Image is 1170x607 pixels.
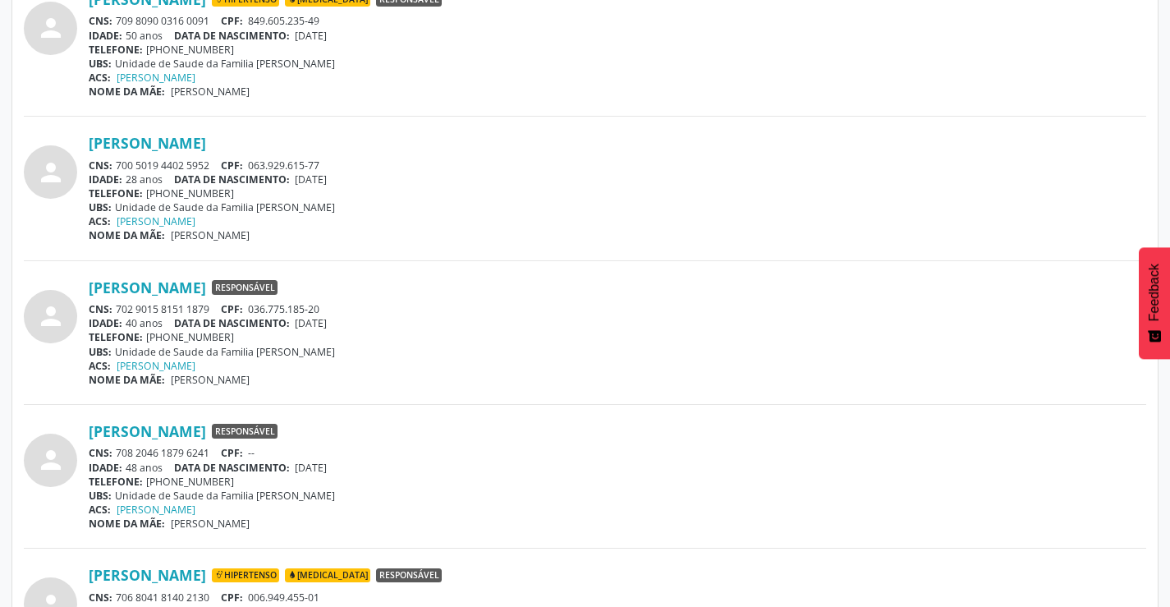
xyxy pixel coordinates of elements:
span: CNS: [89,159,112,172]
div: Unidade de Saude da Familia [PERSON_NAME] [89,57,1146,71]
span: TELEFONE: [89,43,143,57]
span: CNS: [89,591,112,605]
span: [DATE] [295,316,327,330]
span: ACS: [89,71,111,85]
span: CPF: [221,446,243,460]
span: Responsável [376,568,442,583]
div: 50 anos [89,29,1146,43]
span: NOME DA MÃE: [89,228,165,242]
span: Feedback [1147,264,1162,321]
span: -- [248,446,255,460]
span: [PERSON_NAME] [171,85,250,99]
span: DATA DE NASCIMENTO: [174,29,290,43]
span: CPF: [221,14,243,28]
a: [PERSON_NAME] [89,278,206,297]
div: 28 anos [89,172,1146,186]
span: CPF: [221,159,243,172]
span: 063.929.615-77 [248,159,319,172]
span: NOME DA MÃE: [89,373,165,387]
span: IDADE: [89,316,122,330]
a: [PERSON_NAME] [117,214,195,228]
span: CPF: [221,591,243,605]
button: Feedback - Mostrar pesquisa [1139,247,1170,359]
span: NOME DA MÃE: [89,517,165,531]
a: [PERSON_NAME] [89,134,206,152]
a: [PERSON_NAME] [117,359,195,373]
a: [PERSON_NAME] [117,503,195,517]
span: DATA DE NASCIMENTO: [174,461,290,475]
span: TELEFONE: [89,475,143,489]
div: [PHONE_NUMBER] [89,43,1146,57]
span: UBS: [89,200,112,214]
span: [PERSON_NAME] [171,517,250,531]
span: [PERSON_NAME] [171,373,250,387]
a: [PERSON_NAME] [117,71,195,85]
span: Responsável [212,280,278,295]
span: 849.605.235-49 [248,14,319,28]
div: 40 anos [89,316,1146,330]
div: [PHONE_NUMBER] [89,186,1146,200]
span: TELEFONE: [89,330,143,344]
span: CPF: [221,302,243,316]
span: ACS: [89,214,111,228]
div: 708 2046 1879 6241 [89,446,1146,460]
span: [DATE] [295,29,327,43]
span: ACS: [89,503,111,517]
div: Unidade de Saude da Familia [PERSON_NAME] [89,200,1146,214]
span: ACS: [89,359,111,373]
span: IDADE: [89,461,122,475]
div: Unidade de Saude da Familia [PERSON_NAME] [89,489,1146,503]
div: 706 8041 8140 2130 [89,591,1146,605]
a: [PERSON_NAME] [89,422,206,440]
span: UBS: [89,489,112,503]
span: [MEDICAL_DATA] [285,568,370,583]
div: 702 9015 8151 1879 [89,302,1146,316]
span: CNS: [89,14,112,28]
span: DATA DE NASCIMENTO: [174,316,290,330]
span: NOME DA MÃE: [89,85,165,99]
div: 709 8090 0316 0091 [89,14,1146,28]
span: CNS: [89,446,112,460]
span: [DATE] [295,172,327,186]
span: IDADE: [89,29,122,43]
span: IDADE: [89,172,122,186]
div: [PHONE_NUMBER] [89,330,1146,344]
div: [PHONE_NUMBER] [89,475,1146,489]
span: UBS: [89,345,112,359]
div: 700 5019 4402 5952 [89,159,1146,172]
span: TELEFONE: [89,186,143,200]
span: 036.775.185-20 [248,302,319,316]
i: person [36,158,66,187]
i: person [36,301,66,331]
i: person [36,445,66,475]
span: CNS: [89,302,112,316]
a: [PERSON_NAME] [89,566,206,584]
span: DATA DE NASCIMENTO: [174,172,290,186]
div: Unidade de Saude da Familia [PERSON_NAME] [89,345,1146,359]
span: Responsável [212,424,278,439]
span: 006.949.455-01 [248,591,319,605]
span: [DATE] [295,461,327,475]
div: 48 anos [89,461,1146,475]
span: [PERSON_NAME] [171,228,250,242]
span: Hipertenso [212,568,279,583]
span: UBS: [89,57,112,71]
i: person [36,13,66,43]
